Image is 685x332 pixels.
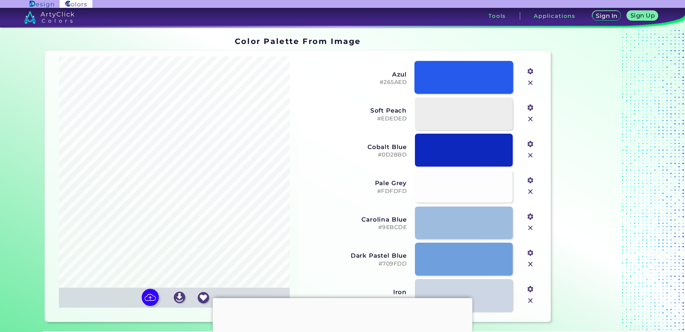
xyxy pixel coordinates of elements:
h3: Soft Peach [304,107,407,114]
a: Sign Up [628,11,656,20]
h5: Sign In [597,13,616,19]
h5: #0D28BD [304,152,407,158]
img: icon_close.svg [526,78,535,88]
h5: #9EBCDE [304,224,407,231]
h3: Pale Grey [304,179,407,187]
img: icon_close.svg [526,151,535,160]
img: icon_close.svg [526,296,535,305]
h3: Iron [304,288,407,296]
h3: Dark Pastel Blue [304,252,407,259]
h3: Carolina Blue [304,216,407,223]
h3: Applications [534,13,575,19]
h3: Azul [304,71,407,78]
img: icon_close.svg [526,259,535,269]
h5: #EDEDED [304,115,407,122]
img: icon_download_white.svg [174,292,185,303]
h5: #265AED [304,79,407,86]
h5: Sign Up [631,13,654,18]
img: icon_close.svg [526,223,535,233]
img: ArtyClick Design logo [30,1,54,8]
img: icon_favourite_white.svg [198,292,209,303]
h5: #FDFDFD [304,188,407,195]
img: icon picture [142,289,159,306]
img: logo_artyclick_colors_white.svg [24,11,74,24]
a: Sign In [593,11,620,20]
h3: Cobalt Blue [304,143,407,150]
h5: #CDD6E4 [304,297,407,304]
img: icon_close.svg [526,114,535,124]
img: icon_close.svg [526,187,535,196]
iframe: Advertisement [213,298,472,330]
iframe: Advertisement [554,34,643,325]
h1: Color Palette From Image [235,36,361,46]
h3: Tools [488,13,506,19]
h5: #709FDD [304,261,407,267]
